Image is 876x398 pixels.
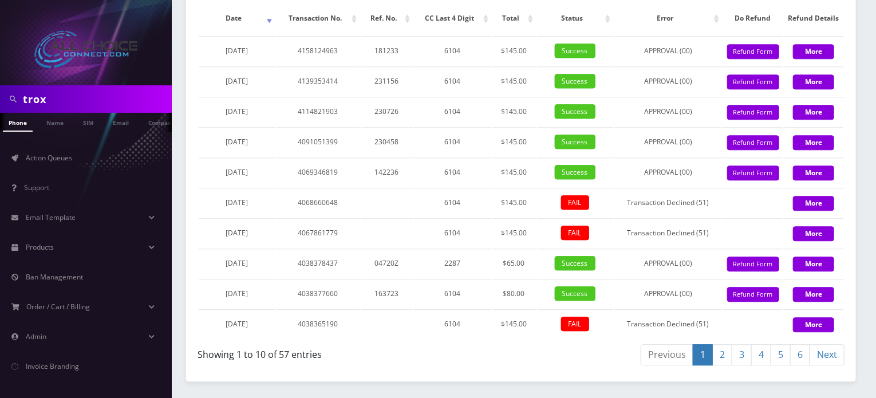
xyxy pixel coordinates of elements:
[361,127,412,156] td: 230458
[732,344,752,365] a: 3
[276,127,360,156] td: 4091051399
[276,309,360,338] td: 4038365190
[614,188,723,217] td: Transaction Declined (51)
[561,195,589,210] span: FAIL
[492,66,536,96] td: $145.00
[555,104,595,119] span: Success
[492,127,536,156] td: $145.00
[793,196,834,211] button: More
[614,279,723,308] td: APPROVAL (00)
[107,113,135,131] a: Email
[793,257,834,271] button: More
[492,2,536,35] th: Total: activate to sort column ascending
[492,188,536,217] td: $145.00
[143,113,181,131] a: Company
[276,36,360,65] td: 4158124963
[555,286,595,301] span: Success
[361,97,412,126] td: 230726
[561,317,589,331] span: FAIL
[561,226,589,240] span: FAIL
[361,66,412,96] td: 231156
[751,344,771,365] a: 4
[614,218,723,247] td: Transaction Declined (51)
[26,153,72,163] span: Action Queues
[26,332,46,341] span: Admin
[727,257,779,272] button: Refund Form
[414,188,491,217] td: 6104
[26,242,54,252] span: Products
[414,2,491,35] th: CC Last 4 Digit: activate to sort column ascending
[793,105,834,120] button: More
[727,287,779,302] button: Refund Form
[276,2,360,35] th: Transaction No.: activate to sort column ascending
[414,36,491,65] td: 6104
[793,287,834,302] button: More
[414,127,491,156] td: 6104
[226,137,248,147] span: [DATE]
[793,135,834,150] button: More
[226,228,248,238] span: [DATE]
[226,258,248,268] span: [DATE]
[771,344,791,365] a: 5
[276,97,360,126] td: 4114821903
[727,74,779,90] button: Refund Form
[276,279,360,308] td: 4038377660
[226,46,248,56] span: [DATE]
[614,157,723,187] td: APPROVAL (00)
[790,344,810,365] a: 6
[414,157,491,187] td: 6104
[276,157,360,187] td: 4069346819
[414,218,491,247] td: 6104
[555,44,595,58] span: Success
[793,317,834,332] button: More
[693,344,713,365] a: 1
[727,44,779,60] button: Refund Form
[614,2,723,35] th: Error: activate to sort column ascending
[226,319,248,329] span: [DATE]
[226,198,248,207] span: [DATE]
[784,2,843,35] th: Refund Details
[641,344,693,365] a: Previous
[26,212,76,222] span: Email Template
[492,157,536,187] td: $145.00
[555,165,595,179] span: Success
[727,135,779,151] button: Refund Form
[793,74,834,89] button: More
[199,2,275,35] th: Date: activate to sort column ascending
[361,249,412,278] td: 04720Z
[492,36,536,65] td: $145.00
[727,105,779,120] button: Refund Form
[361,36,412,65] td: 181233
[24,183,49,192] span: Support
[414,249,491,278] td: 2287
[361,2,412,35] th: Ref. No.: activate to sort column ascending
[555,74,595,88] span: Success
[276,188,360,217] td: 4068660648
[614,66,723,96] td: APPROVAL (00)
[727,165,779,181] button: Refund Form
[555,256,595,270] span: Success
[614,36,723,65] td: APPROVAL (00)
[27,302,90,312] span: Order / Cart / Billing
[492,97,536,126] td: $145.00
[361,279,412,308] td: 163723
[414,66,491,96] td: 6104
[77,113,99,131] a: SIM
[492,309,536,338] td: $145.00
[226,76,248,86] span: [DATE]
[810,344,845,365] a: Next
[26,361,79,371] span: Invoice Branding
[723,2,783,35] th: Do Refund
[537,2,613,35] th: Status: activate to sort column ascending
[555,135,595,149] span: Success
[492,249,536,278] td: $65.00
[26,272,83,282] span: Ban Management
[361,157,412,187] td: 142236
[198,343,512,361] div: Showing 1 to 10 of 57 entries
[23,88,169,110] input: Search in Company
[414,309,491,338] td: 6104
[793,226,834,241] button: More
[276,249,360,278] td: 4038378437
[414,279,491,308] td: 6104
[41,113,69,131] a: Name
